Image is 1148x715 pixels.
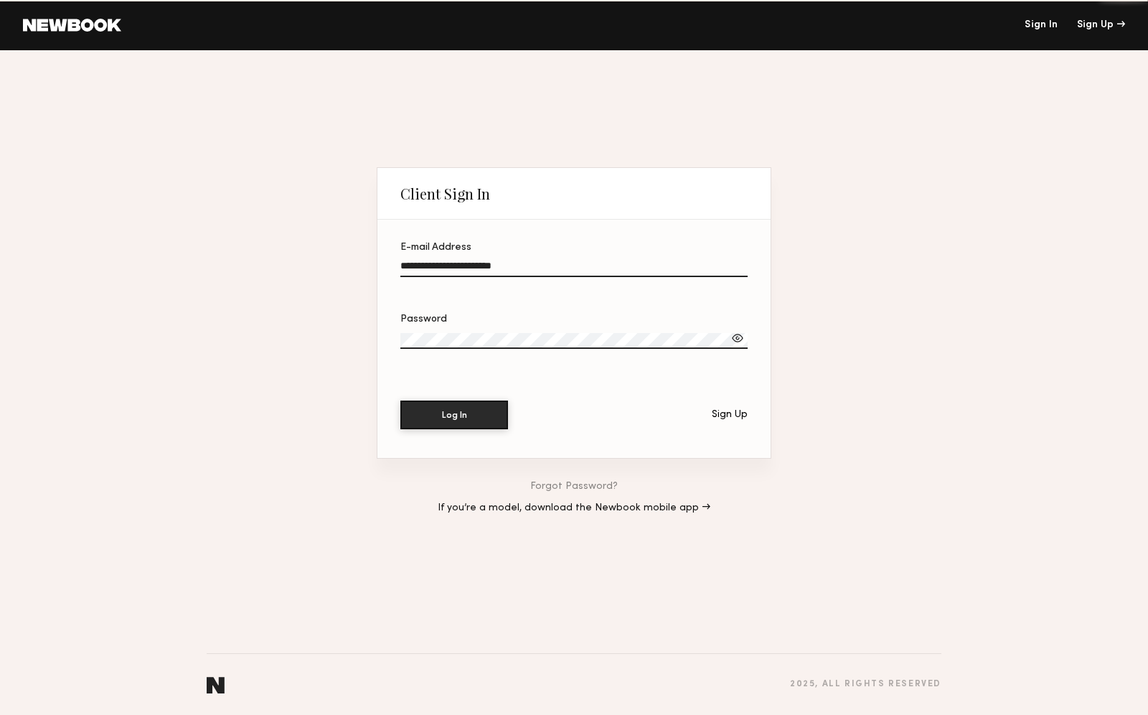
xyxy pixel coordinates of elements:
div: Client Sign In [400,185,490,202]
div: Password [400,314,748,324]
div: E-mail Address [400,243,748,253]
a: Forgot Password? [530,482,618,492]
button: Log In [400,401,508,429]
input: Password [400,333,748,349]
input: E-mail Address [400,261,748,277]
div: 2025 , all rights reserved [790,680,941,689]
div: Sign Up [1077,20,1125,30]
a: Sign In [1025,20,1058,30]
div: Sign Up [712,410,748,420]
a: If you’re a model, download the Newbook mobile app → [438,503,710,513]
